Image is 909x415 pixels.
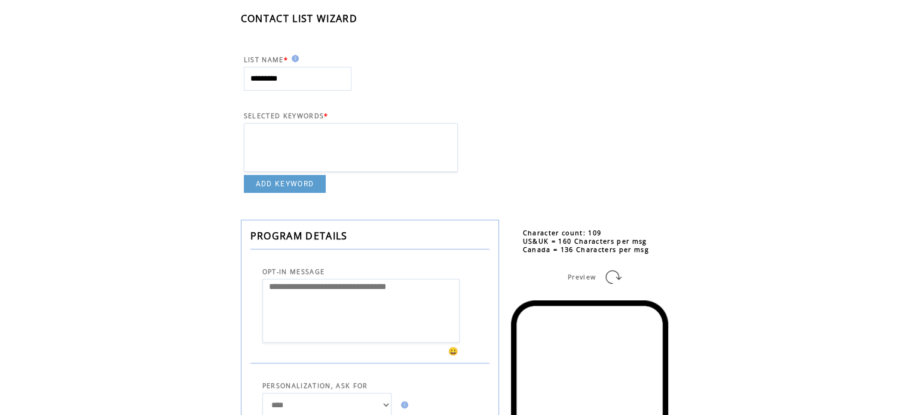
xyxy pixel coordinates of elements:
[250,229,348,242] span: PROGRAM DETAILS
[262,268,325,276] span: OPT-IN MESSAGE
[244,175,326,193] a: ADD KEYWORD
[244,112,325,120] span: SELECTED KEYWORDS
[241,12,357,25] span: CONTACT LIST WIZARD
[523,237,647,245] span: US&UK = 160 Characters per msg
[244,56,284,64] span: LIST NAME
[288,55,299,62] img: help.gif
[523,229,602,237] span: Character count: 109
[523,245,649,254] span: Canada = 136 Characters per msg
[448,346,459,356] span: 😀
[568,273,596,281] span: Preview
[262,382,368,390] span: PERSONALIZATION, ASK FOR
[397,401,408,408] img: help.gif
